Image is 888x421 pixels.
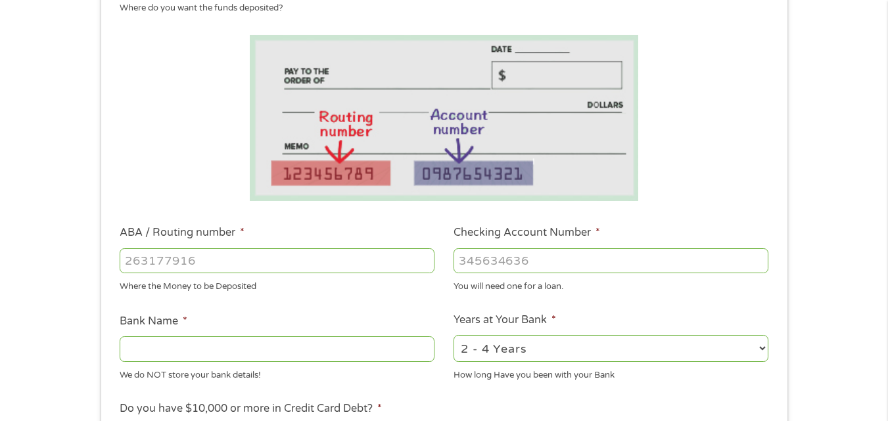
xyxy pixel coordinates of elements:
input: 345634636 [454,248,768,273]
label: Checking Account Number [454,226,600,240]
div: How long Have you been with your Bank [454,364,768,382]
label: Bank Name [120,315,187,328]
div: Where the Money to be Deposited [120,276,434,294]
label: Years at Your Bank [454,313,556,327]
label: Do you have $10,000 or more in Credit Card Debt? [120,402,382,416]
div: We do NOT store your bank details! [120,364,434,382]
div: Where do you want the funds deposited? [120,2,759,15]
div: You will need one for a loan. [454,276,768,294]
label: ABA / Routing number [120,226,245,240]
img: Routing number location [250,35,639,201]
input: 263177916 [120,248,434,273]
